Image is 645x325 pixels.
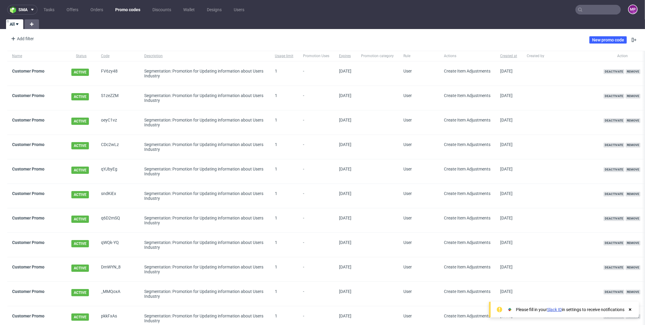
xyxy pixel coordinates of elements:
div: Segmentation: Promotion for Updating information about Users Industry [144,191,265,201]
span: [DATE] [500,191,513,196]
span: - [303,118,329,127]
span: Usage limit [275,54,293,59]
a: All [6,19,23,29]
span: User [403,314,412,318]
span: ACTIVE [71,93,89,100]
span: ACTIVE [71,240,89,247]
span: - [303,93,329,103]
span: Created by [527,54,594,59]
a: Tasks [40,5,58,15]
span: Deactivate [604,94,624,99]
span: User [403,240,412,245]
span: [DATE] [500,240,513,245]
a: Orders [87,5,107,15]
span: [DATE] [500,142,513,147]
span: ACTIVE [71,118,89,125]
span: Rule [403,54,434,59]
span: sndKiEx [101,191,135,201]
span: Code [101,54,135,59]
span: [DATE] [500,93,513,98]
span: Created at [500,54,517,59]
a: New promo code [589,36,627,44]
span: Create Item Adjustments [444,216,490,220]
span: ACTIVE [71,265,89,272]
span: Remove [626,167,640,172]
span: 1 [275,118,277,122]
a: Customer Promo [12,93,44,98]
span: User [403,191,412,196]
span: Promotion Uses [303,54,329,59]
span: 1 [275,167,277,171]
span: Remove [626,118,640,123]
a: Customer Promo [12,240,44,245]
span: [DATE] [500,265,513,269]
span: - [303,216,329,225]
span: Create Item Adjustments [444,167,490,171]
span: - [303,191,329,201]
div: Segmentation: Promotion for Updating information about Users Industry [144,93,265,103]
span: Deactivate [604,216,624,221]
span: [DATE] [339,69,351,73]
span: - [303,240,329,250]
span: Remove [626,69,640,74]
span: Deactivate [604,265,624,270]
span: ACTIVE [71,142,89,149]
span: [DATE] [339,167,351,171]
a: Customer Promo [12,265,44,269]
span: [DATE] [339,191,351,196]
span: 1 [275,93,277,98]
span: Create Item Adjustments [444,93,490,98]
a: Designs [203,5,225,15]
a: Slack ID [547,307,562,312]
span: Remove [626,192,640,197]
div: Segmentation: Promotion for Updating information about Users Industry [144,314,265,323]
span: ACTIVE [71,216,89,223]
span: 1 [275,314,277,318]
span: User [403,167,412,171]
span: Deactivate [604,69,624,74]
span: Create Item Adjustments [444,191,490,196]
span: DmWYN_8 [101,265,135,274]
span: ACTIVE [71,69,89,76]
span: S1zeZZM [101,93,135,103]
span: - [303,69,329,78]
span: Deactivate [604,167,624,172]
span: Create Item Adjustments [444,118,490,122]
span: Create Item Adjustments [444,314,490,318]
span: [DATE] [339,240,351,245]
span: Deactivate [604,143,624,148]
span: qYJbyEg [101,167,135,176]
span: Promotion category [361,54,394,59]
span: Description [144,54,265,59]
span: FV6zy48 [101,69,135,78]
span: Action [604,54,642,59]
span: User [403,216,412,220]
a: Wallet [180,5,198,15]
div: Add filter [8,34,35,44]
span: oeyC1vz [101,118,135,127]
span: qWQk-YQ [101,240,135,250]
img: logo [10,6,18,13]
span: pkkFxAs [101,314,135,323]
span: Remove [626,290,640,294]
span: - [303,314,329,323]
a: Promo codes [112,5,144,15]
div: Segmentation: Promotion for Updating information about Users Industry [144,240,265,250]
a: Customer Promo [12,216,44,220]
span: User [403,289,412,294]
span: - [303,167,329,176]
span: User [403,265,412,269]
span: Deactivate [604,118,624,123]
span: Create Item Adjustments [444,265,490,269]
span: ACTIVE [71,289,89,296]
span: ACTIVE [71,167,89,174]
span: Deactivate [604,290,624,294]
span: 1 [275,265,277,269]
a: Customer Promo [12,289,44,294]
span: 1 [275,69,277,73]
span: [DATE] [339,314,351,318]
a: Customer Promo [12,191,44,196]
div: Segmentation: Promotion for Updating information about Users Industry [144,118,265,127]
div: Segmentation: Promotion for Updating information about Users Industry [144,69,265,78]
span: [DATE] [339,93,351,98]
